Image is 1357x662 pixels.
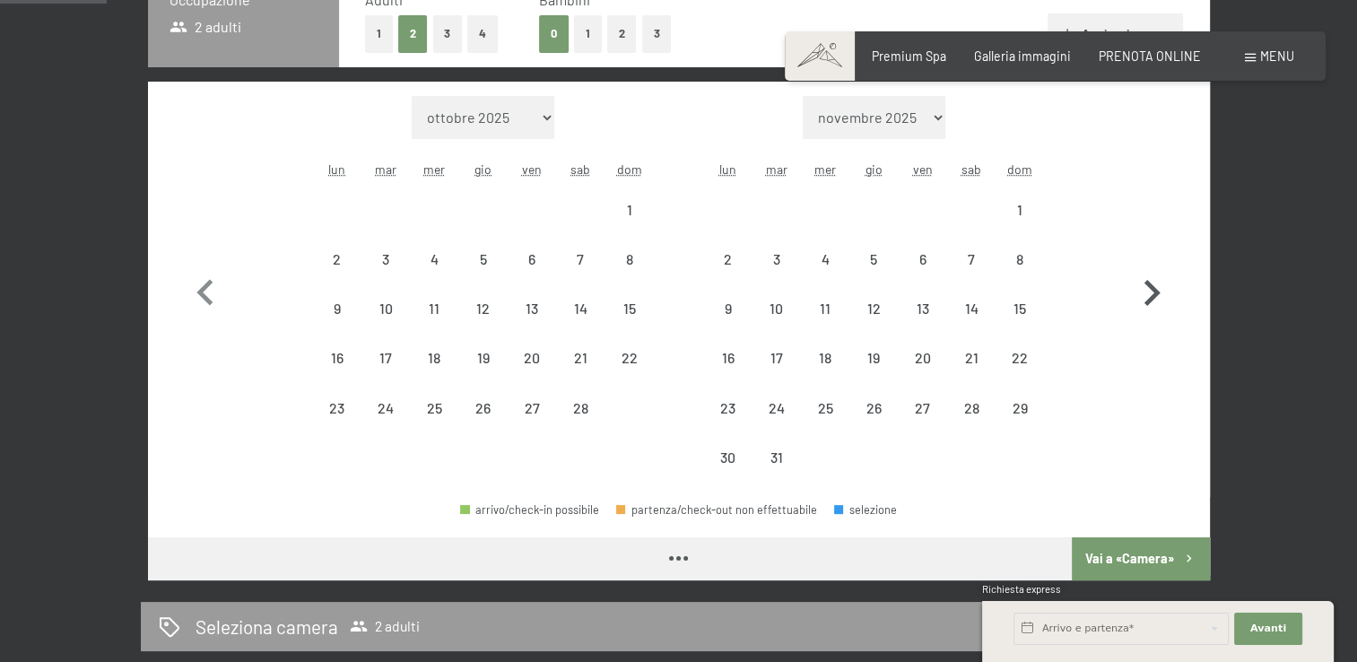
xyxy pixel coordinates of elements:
div: Thu Mar 12 2026 [849,284,898,333]
div: arrivo/check-in non effettuabile [703,334,752,382]
div: 10 [363,301,408,346]
div: 15 [997,301,1042,346]
div: 2 [705,252,750,297]
div: 25 [803,401,848,446]
div: arrivo/check-in non effettuabile [361,284,410,333]
div: Thu Mar 19 2026 [849,334,898,382]
div: Wed Mar 18 2026 [801,334,849,382]
div: arrivo/check-in non effettuabile [898,384,946,432]
div: arrivo/check-in non effettuabile [556,235,605,283]
div: Tue Feb 10 2026 [361,284,410,333]
span: Galleria immagini [974,48,1071,64]
div: arrivo/check-in non effettuabile [947,384,996,432]
div: Sat Mar 07 2026 [947,235,996,283]
div: Fri Mar 06 2026 [898,235,946,283]
div: arrivo/check-in non effettuabile [459,334,508,382]
abbr: giovedì [866,161,883,177]
div: Thu Mar 26 2026 [849,384,898,432]
abbr: domenica [1007,161,1032,177]
div: 14 [558,301,603,346]
div: Mon Mar 30 2026 [703,433,752,482]
button: 2 [398,15,428,52]
button: Mese precedente [179,96,231,483]
div: 15 [606,301,651,346]
div: 12 [461,301,506,346]
div: arrivo/check-in non effettuabile [996,284,1044,333]
div: Tue Feb 03 2026 [361,235,410,283]
div: 18 [803,351,848,396]
div: arrivo/check-in non effettuabile [410,384,458,432]
div: 1 [997,203,1042,248]
div: partenza/check-out non effettuabile [616,504,817,516]
div: Tue Feb 17 2026 [361,334,410,382]
abbr: lunedì [719,161,736,177]
div: arrivo/check-in non effettuabile [801,284,849,333]
div: 9 [705,301,750,346]
span: PRENOTA ONLINE [1099,48,1201,64]
div: 5 [851,252,896,297]
div: 26 [461,401,506,446]
button: 3 [642,15,672,52]
div: 22 [606,351,651,396]
div: arrivo/check-in non effettuabile [361,384,410,432]
div: arrivo/check-in non effettuabile [410,334,458,382]
div: arrivo/check-in non effettuabile [947,334,996,382]
div: Thu Feb 05 2026 [459,235,508,283]
div: Thu Feb 19 2026 [459,334,508,382]
div: 20 [509,351,554,396]
div: arrivo/check-in non effettuabile [752,433,801,482]
div: arrivo/check-in non effettuabile [849,284,898,333]
div: Sat Mar 21 2026 [947,334,996,382]
div: arrivo/check-in non effettuabile [313,235,361,283]
div: Wed Feb 04 2026 [410,235,458,283]
div: 13 [509,301,554,346]
button: 2 [607,15,637,52]
div: 27 [900,401,944,446]
div: Mon Mar 02 2026 [703,235,752,283]
div: Fri Feb 13 2026 [508,284,556,333]
div: Sun Feb 15 2026 [605,284,653,333]
abbr: domenica [617,161,642,177]
div: arrivo/check-in non effettuabile [849,235,898,283]
button: Aggiungi camera [1048,13,1183,53]
div: arrivo/check-in non effettuabile [849,334,898,382]
div: arrivo/check-in non effettuabile [898,235,946,283]
div: arrivo/check-in non effettuabile [459,384,508,432]
div: Sun Mar 22 2026 [996,334,1044,382]
div: arrivo/check-in non effettuabile [605,235,653,283]
div: Wed Feb 11 2026 [410,284,458,333]
div: 8 [606,252,651,297]
div: arrivo/check-in non effettuabile [508,384,556,432]
abbr: sabato [570,161,590,177]
div: 28 [949,401,994,446]
div: Fri Mar 27 2026 [898,384,946,432]
div: arrivo/check-in non effettuabile [703,284,752,333]
h2: Seleziona camera [196,614,338,640]
div: 5 [461,252,506,297]
span: 2 adulti [350,617,420,635]
div: 7 [558,252,603,297]
button: Avanti [1234,613,1302,645]
a: Premium Spa [872,48,946,64]
div: Thu Feb 12 2026 [459,284,508,333]
div: arrivo/check-in non effettuabile [508,284,556,333]
button: 4 [467,15,498,52]
div: arrivo/check-in non effettuabile [947,284,996,333]
div: Tue Mar 17 2026 [752,334,801,382]
div: Wed Mar 04 2026 [801,235,849,283]
div: 19 [461,351,506,396]
button: Vai a «Camera» [1072,537,1209,580]
div: arrivo/check-in non effettuabile [703,384,752,432]
div: selezione [834,504,897,516]
div: arrivo/check-in non effettuabile [313,334,361,382]
div: Wed Mar 11 2026 [801,284,849,333]
div: Sun Mar 01 2026 [996,185,1044,233]
abbr: venerdì [913,161,933,177]
div: Tue Feb 24 2026 [361,384,410,432]
button: Mese successivo [1126,96,1178,483]
div: 2 [315,252,360,297]
div: Wed Mar 25 2026 [801,384,849,432]
div: arrivo/check-in non effettuabile [752,334,801,382]
div: Tue Mar 24 2026 [752,384,801,432]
